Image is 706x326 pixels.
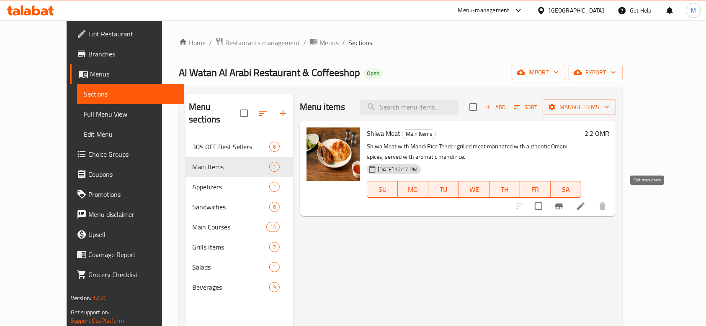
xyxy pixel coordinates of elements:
[490,181,520,198] button: TH
[402,129,435,139] span: Main Items
[88,209,178,219] span: Menu disclaimer
[186,277,293,297] div: Beverages9
[371,183,394,196] span: SU
[270,163,279,171] span: 1
[70,164,185,184] a: Coupons
[459,181,490,198] button: WE
[225,38,300,48] span: Restaurants management
[367,127,400,140] span: Shiwa Meat
[549,6,604,15] div: [GEOGRAPHIC_DATA]
[428,181,459,198] button: TU
[551,181,581,198] button: SA
[84,129,178,139] span: Edit Menu
[70,44,185,64] a: Branches
[88,149,178,159] span: Choice Groups
[514,102,537,112] span: Sort
[88,169,178,179] span: Coupons
[186,257,293,277] div: Salads1
[77,124,185,144] a: Edit Menu
[71,293,91,303] span: Version:
[93,293,106,303] span: 1.0.0
[192,262,269,272] span: Salads
[348,38,372,48] span: Sections
[88,270,178,280] span: Grocery Checklist
[270,283,279,291] span: 9
[90,69,178,79] span: Menus
[512,101,539,114] button: Sort
[303,38,306,48] li: /
[493,183,517,196] span: TH
[88,250,178,260] span: Coverage Report
[266,222,280,232] div: items
[88,49,178,59] span: Branches
[367,181,398,198] button: SU
[70,24,185,44] a: Edit Restaurant
[270,243,279,251] span: 7
[269,162,280,172] div: items
[269,242,280,252] div: items
[309,37,339,48] a: Menus
[270,263,279,271] span: 1
[269,142,280,152] div: items
[270,143,279,151] span: 6
[549,102,609,112] span: Manage items
[585,127,609,139] h6: 2.2 OMR
[518,67,559,78] span: import
[569,65,623,80] button: export
[270,183,279,191] span: 1
[575,67,616,78] span: export
[464,98,482,116] span: Select section
[482,101,509,114] span: Add item
[192,222,266,232] span: Main Courses
[192,242,269,252] span: Grills Items
[520,181,551,198] button: FR
[192,202,269,212] span: Sandwiches
[186,197,293,217] div: Sandwiches6
[253,103,273,123] span: Sort sections
[70,184,185,204] a: Promotions
[84,89,178,99] span: Sections
[192,162,269,172] div: Main Items
[523,183,547,196] span: FR
[189,101,240,126] h2: Menu sections
[554,183,578,196] span: SA
[401,183,425,196] span: MO
[363,69,383,79] div: Open
[192,182,269,192] span: Appetizers
[209,38,212,48] li: /
[179,63,360,82] span: Al Watan Al Arabi Restaurant & Coffeeshop
[192,142,269,152] span: 30% OFF Best Sellers
[300,101,345,113] h2: Menu items
[269,282,280,292] div: items
[530,197,547,215] span: Select to update
[374,166,421,173] span: [DATE] 12:17 PM
[179,37,623,48] nav: breadcrumb
[186,237,293,257] div: Grills Items7
[484,102,507,112] span: Add
[192,282,269,292] span: Beverages
[70,244,185,265] a: Coverage Report
[402,129,436,139] div: Main Items
[269,202,280,212] div: items
[186,177,293,197] div: Appetizers1
[360,100,459,115] input: search
[186,133,293,301] nav: Menu sections
[179,38,206,48] a: Home
[186,137,293,157] div: 30% OFF Best Sellers6
[88,189,178,199] span: Promotions
[84,109,178,119] span: Full Menu View
[482,101,509,114] button: Add
[458,5,510,15] div: Menu-management
[269,182,280,192] div: items
[267,223,279,231] span: 14
[320,38,339,48] span: Menus
[549,196,569,216] button: Branch-specific-item
[70,64,185,84] a: Menus
[593,196,613,216] button: delete
[71,307,109,318] span: Get support on:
